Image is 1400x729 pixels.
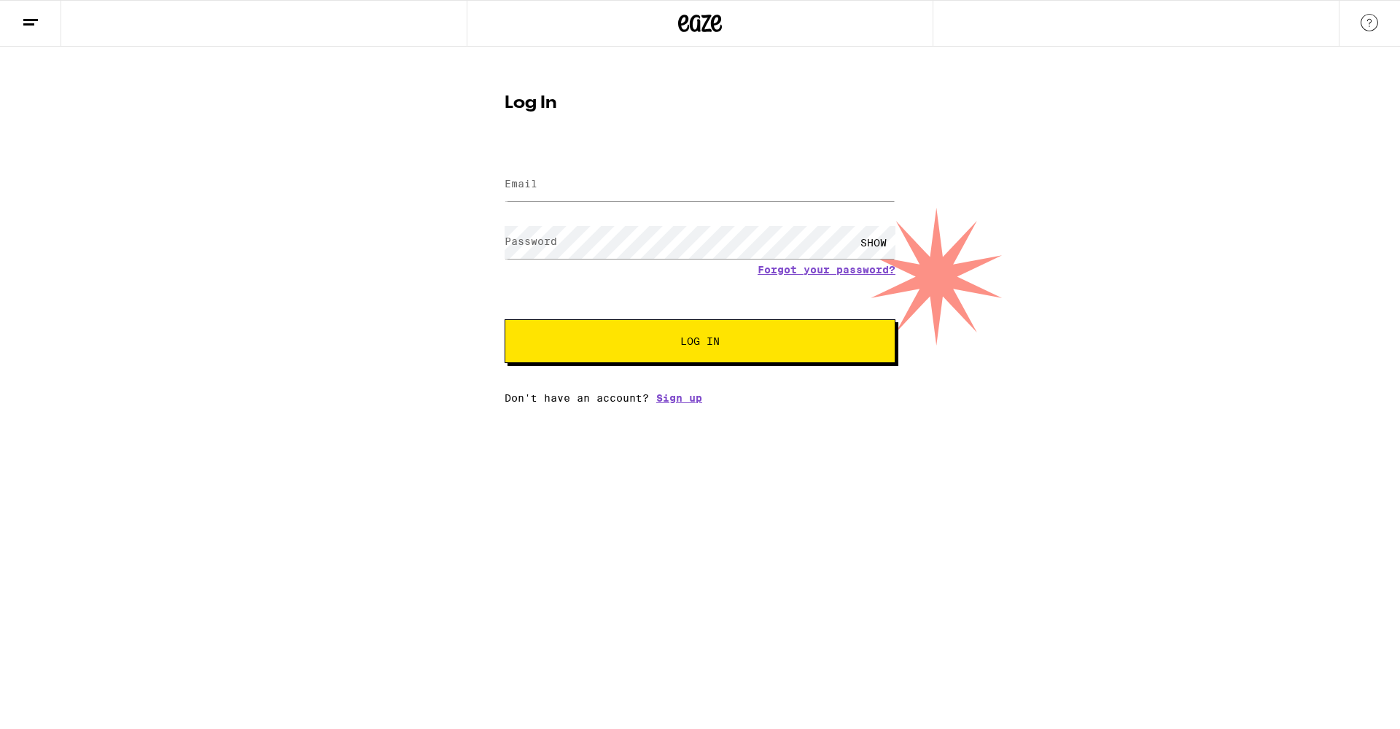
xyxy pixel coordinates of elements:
h1: Log In [505,95,895,112]
a: Forgot your password? [758,264,895,276]
label: Password [505,235,557,247]
label: Email [505,178,537,190]
button: Log In [505,319,895,363]
div: SHOW [852,226,895,259]
input: Email [505,168,895,201]
a: Sign up [656,392,702,404]
span: Log In [680,336,720,346]
div: Don't have an account? [505,392,895,404]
